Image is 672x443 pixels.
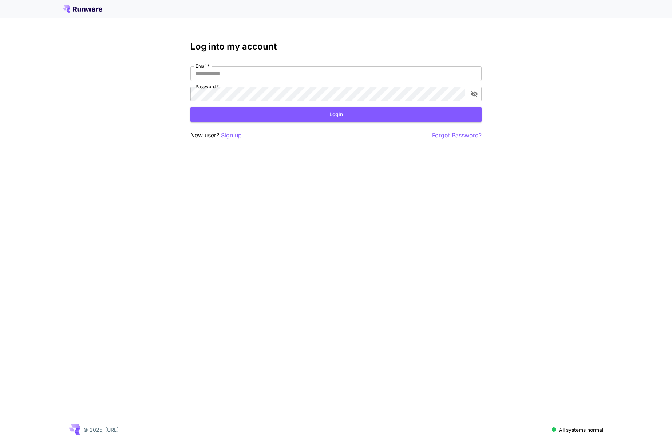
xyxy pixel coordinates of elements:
button: Sign up [221,131,242,140]
h3: Log into my account [190,42,482,52]
label: Email [195,63,210,69]
button: Forgot Password? [432,131,482,140]
label: Password [195,83,219,90]
p: New user? [190,131,242,140]
p: © 2025, [URL] [83,426,119,434]
button: toggle password visibility [468,87,481,101]
button: Login [190,107,482,122]
p: All systems normal [559,426,603,434]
